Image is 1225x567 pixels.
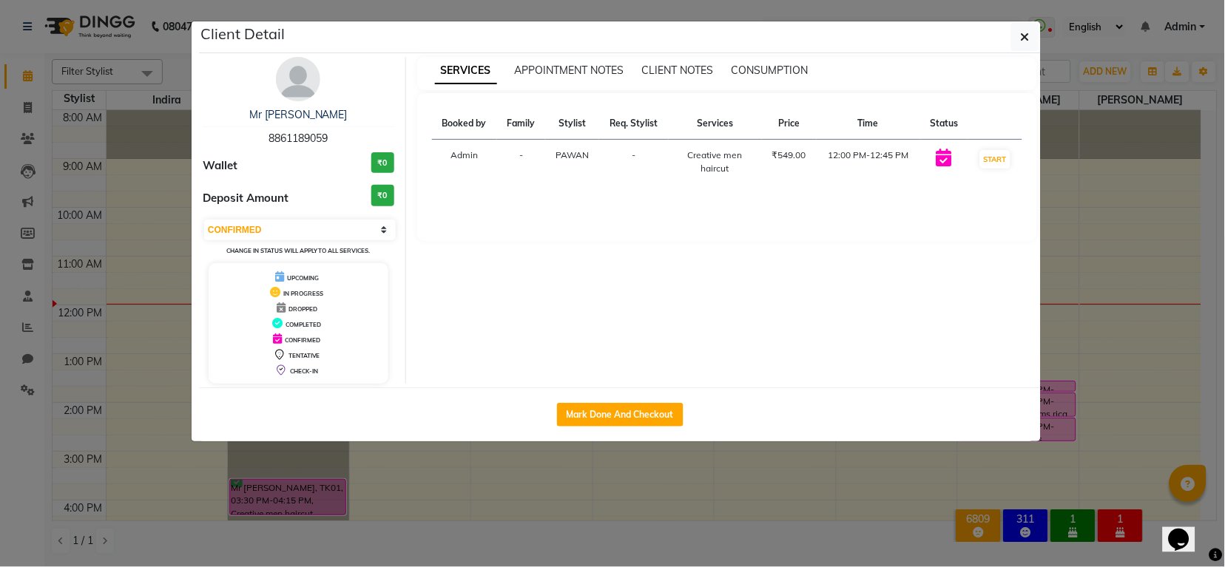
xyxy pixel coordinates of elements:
[269,132,328,145] span: 8861189059
[286,321,321,328] span: COMPLETED
[771,149,808,162] div: ₹549.00
[288,352,320,359] span: TENTATIVE
[678,149,753,175] div: Creative men haircut
[432,140,497,185] td: Admin
[432,108,497,140] th: Booked by
[817,140,920,185] td: 12:00 PM-12:45 PM
[920,108,968,140] th: Status
[497,108,545,140] th: Family
[371,185,394,206] h3: ₹0
[283,290,323,297] span: IN PROGRESS
[435,58,497,84] span: SERVICES
[276,57,320,101] img: avatar
[203,190,288,207] span: Deposit Amount
[545,108,599,140] th: Stylist
[669,108,762,140] th: Services
[497,140,545,185] td: -
[732,64,809,77] span: CONSUMPTION
[203,157,237,174] span: Wallet
[642,64,714,77] span: CLIENT NOTES
[599,108,669,140] th: Req. Stylist
[762,108,817,140] th: Price
[817,108,920,140] th: Time
[371,152,394,174] h3: ₹0
[288,305,317,313] span: DROPPED
[249,108,348,121] a: Mr [PERSON_NAME]
[557,403,684,427] button: Mark Done And Checkout
[980,150,1010,169] button: START
[1163,508,1210,552] iframe: chat widget
[287,274,319,282] span: UPCOMING
[200,23,285,45] h5: Client Detail
[285,336,320,344] span: CONFIRMED
[556,149,589,160] span: PAWAN
[515,64,624,77] span: APPOINTMENT NOTES
[290,367,318,375] span: CHECK-IN
[226,247,371,254] small: Change in status will apply to all services.
[599,140,669,185] td: -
